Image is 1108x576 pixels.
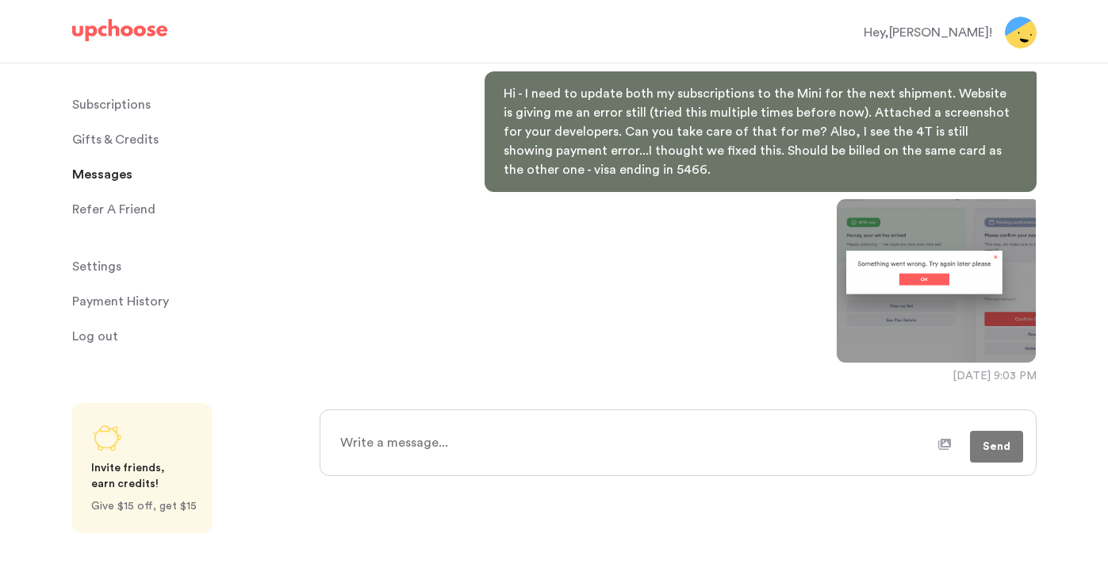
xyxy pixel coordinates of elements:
a: Settings [72,251,301,282]
img: UpChoose [72,19,167,41]
span: Log out [72,321,118,352]
p: Payment History [72,286,169,317]
a: Gifts & Credits [72,124,301,156]
p: Refer A Friend [72,194,155,225]
div: Hey, [PERSON_NAME] ! [864,23,992,42]
a: Share UpChoose [72,403,212,533]
a: Payment History [72,286,301,317]
a: Refer A Friend [72,194,301,225]
span: Settings [72,251,121,282]
span: Messages [72,159,132,190]
a: Log out [72,321,301,352]
p: Hi - I need to update both my subscriptions to the Mini for the next shipment. Website is giving ... [504,84,1018,179]
a: Messages [72,159,301,190]
button: Send [970,431,1023,463]
img: IK$KOOu@w-Screenshot%202025-07-22%20at%208.55.22%E2%80%AFPM.png [836,198,1037,363]
div: [DATE] 9:03 PM [953,368,1037,384]
span: Send [983,437,1010,456]
a: UpChoose [72,19,167,48]
p: Subscriptions [72,89,151,121]
a: Subscriptions [72,89,301,121]
span: Gifts & Credits [72,124,159,156]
